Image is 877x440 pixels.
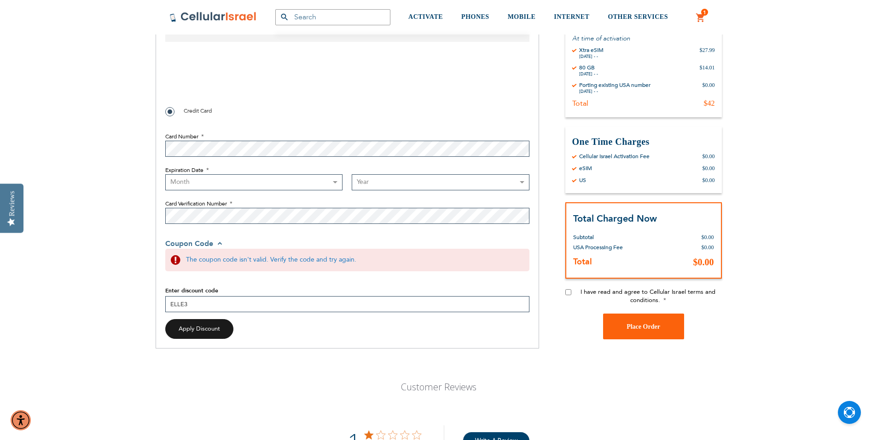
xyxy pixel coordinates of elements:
[700,46,715,59] div: $27.99
[169,11,257,23] img: Cellular Israel Logo
[579,46,604,53] div: Xtra eSIM
[573,212,657,224] strong: Total Charged Now
[696,12,706,23] a: 1
[165,200,227,207] span: Card Verification Number
[579,53,604,59] div: [DATE] - -
[579,63,598,71] div: 80 GB
[184,107,212,114] span: Credit Card
[579,176,586,183] div: US
[608,13,668,20] span: OTHER SERVICES
[702,244,714,251] span: $0.00
[579,164,592,171] div: eSIM
[581,288,715,304] span: I have read and agree to Cellular Israel terms and conditions.
[603,314,684,339] button: Place Order
[572,34,715,42] p: At time of activation
[573,256,592,268] strong: Total
[508,13,536,20] span: MOBILE
[8,191,16,216] div: Reviews
[627,323,660,330] span: Place Order
[165,296,529,312] input: Enter discount code
[554,13,589,20] span: INTERNET
[703,9,706,16] span: 1
[165,133,198,140] span: Card Number
[165,287,218,294] span: Enter discount code
[348,381,529,393] p: Customer Reviews
[700,63,715,76] div: $14.01
[703,152,715,160] div: $0.00
[165,249,529,271] div: The coupon code isn't valid. Verify the code and try again.
[579,71,598,76] div: [DATE] - -
[579,81,650,88] div: Porting existing USA number
[702,234,714,240] span: $0.00
[165,239,213,249] span: Coupon Code
[572,98,588,108] div: Total
[693,257,714,267] span: $0.00
[275,9,390,25] input: Search
[165,166,203,174] span: Expiration Date
[165,63,305,98] iframe: reCAPTCHA
[703,176,715,183] div: $0.00
[573,225,645,242] th: Subtotal
[11,410,31,430] div: Accessibility Menu
[704,98,715,108] div: $42
[573,244,623,251] span: USA Processing Fee
[703,164,715,171] div: $0.00
[408,13,443,20] span: ACTIVATE
[572,135,715,148] h3: One Time Charges
[579,88,650,94] div: [DATE] - -
[365,431,421,439] div: 1 out of 5 stars
[461,13,489,20] span: PHONES
[579,152,650,160] div: Cellular Israel Activation Fee
[703,81,715,94] div: $0.00
[179,325,220,333] span: Apply Discount
[165,319,233,339] button: Apply Discount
